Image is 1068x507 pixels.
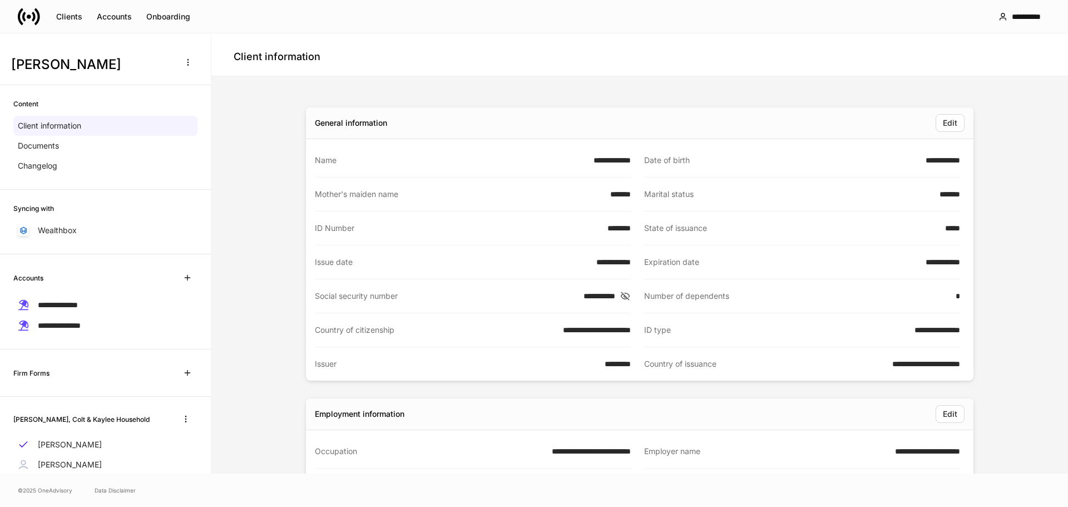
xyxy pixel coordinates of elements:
[13,116,197,136] a: Client information
[315,408,404,420] div: Employment information
[315,189,604,200] div: Mother's maiden name
[644,189,933,200] div: Marital status
[18,160,57,171] p: Changelog
[18,486,72,495] span: © 2025 OneAdvisory
[644,291,949,302] div: Number of dependents
[95,486,136,495] a: Data Disclaimer
[13,455,197,475] a: [PERSON_NAME]
[943,119,957,127] div: Edit
[13,435,197,455] a: [PERSON_NAME]
[13,203,54,214] h6: Syncing with
[90,8,139,26] button: Accounts
[18,140,59,151] p: Documents
[315,155,587,166] div: Name
[13,99,38,109] h6: Content
[644,155,919,166] div: Date of birth
[13,220,197,240] a: Wealthbox
[97,13,132,21] div: Accounts
[315,117,387,129] div: General information
[38,225,77,236] p: Wealthbox
[11,56,172,73] h3: [PERSON_NAME]
[18,120,81,131] p: Client information
[936,114,965,132] button: Edit
[644,223,938,234] div: State of issuance
[936,405,965,423] button: Edit
[38,439,102,450] p: [PERSON_NAME]
[139,8,197,26] button: Onboarding
[644,358,886,370] div: Country of issuance
[315,358,598,370] div: Issuer
[315,223,601,234] div: ID Number
[315,324,556,336] div: Country of citizenship
[49,8,90,26] button: Clients
[56,13,82,21] div: Clients
[13,273,43,283] h6: Accounts
[13,368,50,378] h6: Firm Forms
[146,13,190,21] div: Onboarding
[13,414,150,425] h6: [PERSON_NAME], Colt & Kaylee Household
[38,459,102,470] p: [PERSON_NAME]
[315,257,590,268] div: Issue date
[644,446,888,457] div: Employer name
[943,410,957,418] div: Edit
[13,156,197,176] a: Changelog
[644,324,908,336] div: ID type
[234,50,320,63] h4: Client information
[644,257,919,268] div: Expiration date
[315,291,577,302] div: Social security number
[315,446,545,457] div: Occupation
[13,136,197,156] a: Documents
